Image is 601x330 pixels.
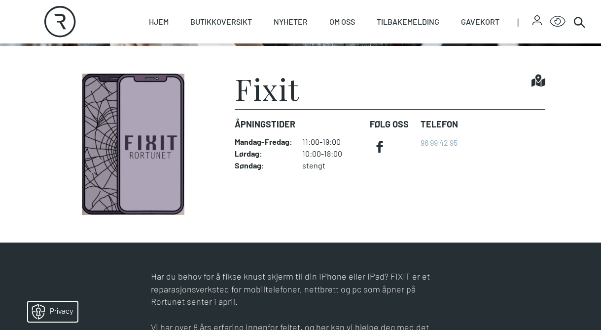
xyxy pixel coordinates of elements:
[235,161,292,170] dt: Søndag :
[370,137,389,157] a: facebook
[302,149,362,159] dd: 10:00-18:00
[235,74,300,103] h1: Fixit
[421,118,458,131] dt: Telefon
[566,178,601,185] details: Attribution
[235,118,362,131] dt: Åpningstider
[550,14,566,30] button: Open Accessibility Menu
[10,298,90,325] iframe: Manage Preferences
[302,161,362,170] dd: stengt
[421,138,458,147] a: 96 99 42 95
[235,137,292,147] dt: Mandag - Fredag :
[370,118,413,131] dt: FØLG OSS
[568,179,593,185] div: © Mappedin
[235,149,292,159] dt: Lørdag :
[302,137,362,147] dd: 11:00-19:00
